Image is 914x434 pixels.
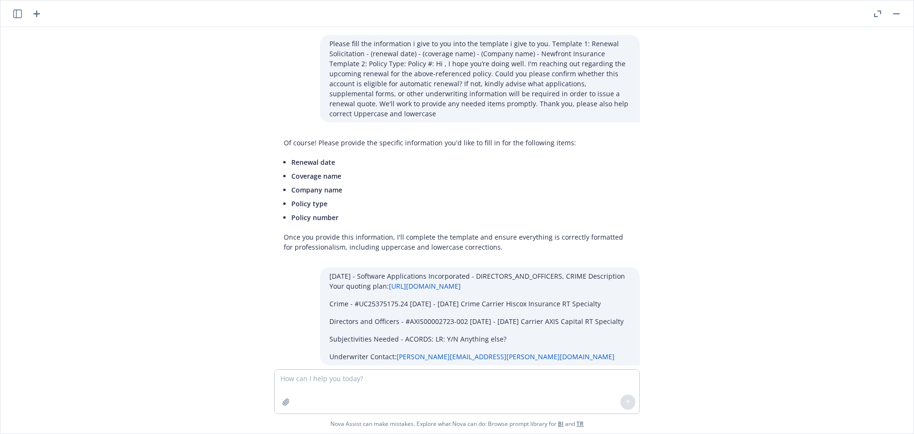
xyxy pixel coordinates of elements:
[291,158,335,167] span: Renewal date
[576,420,584,428] a: TR
[329,316,630,326] p: Directors and Officers - #AXIS00002723-002 [DATE] - [DATE] Carrier AXIS Capital RT Specialty
[291,185,342,194] span: Company name
[291,213,338,222] span: Policy number
[329,271,630,291] p: [DATE] - Software Applications Incorporated - DIRECTORS_AND_OFFICERS, CRIME Description Your quot...
[284,232,630,252] p: Once you provide this information, I'll complete the template and ensure everything is correctly ...
[329,39,630,119] p: Please fill the information i give to you into the template i give to you. Template 1: Renewal So...
[4,414,910,434] span: Nova Assist can make mistakes. Explore what Nova can do: Browse prompt library for and
[389,282,461,291] a: [URL][DOMAIN_NAME]
[329,352,630,362] p: Underwriter Contact:
[291,172,341,181] span: Coverage name
[291,199,328,208] span: Policy type
[329,334,630,344] p: Subjectivities Needed - ACORDS: LR: Y/N Anything else?
[329,299,630,309] p: Crime - #UC25375175.24 [DATE] - [DATE] Crime Carrier Hiscox Insurance RT Specialty
[558,420,564,428] a: BI
[397,352,615,361] a: [PERSON_NAME][EMAIL_ADDRESS][PERSON_NAME][DOMAIN_NAME]
[284,138,630,148] p: Of course! Please provide the specific information you'd like to fill in for the following items:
